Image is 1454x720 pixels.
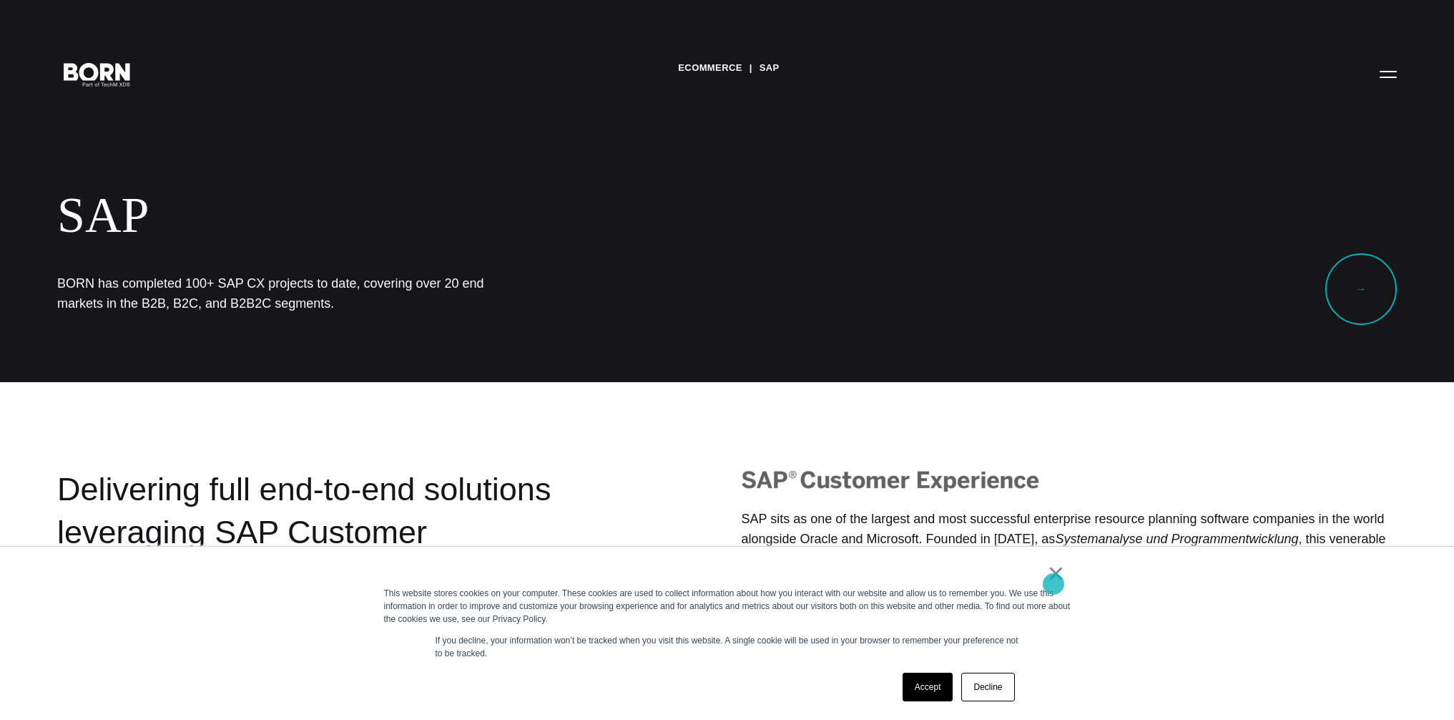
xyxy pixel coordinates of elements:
[1048,567,1065,580] a: ×
[384,587,1071,626] div: This website stores cookies on your computer. These cookies are used to collect information about...
[741,509,1397,590] p: SAP sits as one of the largest and most successful enterprise resource planning software companie...
[1055,532,1298,546] em: Systemanalyse und Programmentwicklung
[760,57,780,79] a: SAP
[57,468,599,686] div: Delivering full end-to-end solutions leveraging SAP Customer Experience.
[436,634,1019,660] p: If you decline, your information won’t be tracked when you visit this website. A single cookie wi...
[57,186,873,245] div: SAP
[1325,253,1397,325] a: →
[903,673,953,701] a: Accept
[961,673,1014,701] a: Decline
[1371,59,1405,89] button: Open
[57,273,486,313] h1: BORN has completed 100+ SAP CX projects to date, covering over 20 end markets in the B2B, B2C, an...
[678,57,742,79] a: eCommerce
